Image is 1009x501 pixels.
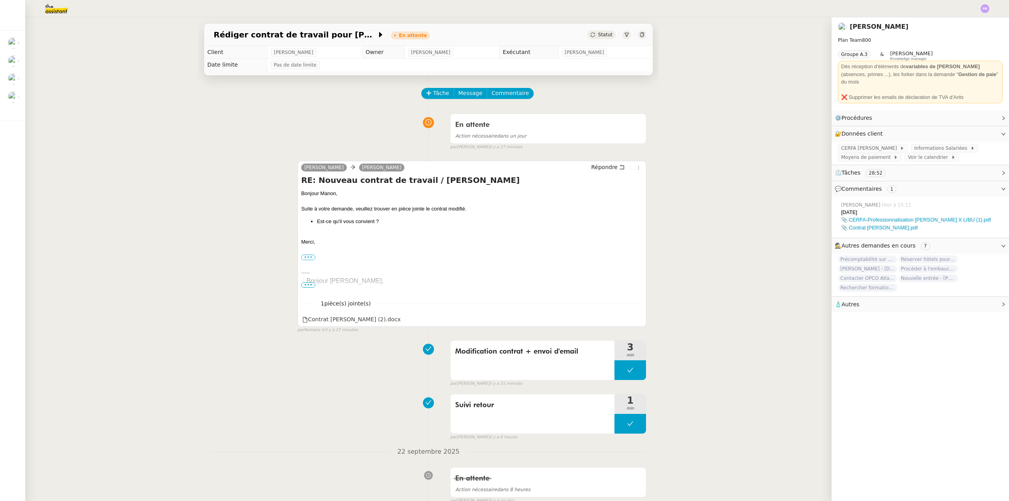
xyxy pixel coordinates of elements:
[565,48,604,56] span: [PERSON_NAME]
[433,89,449,98] span: Tâche
[317,218,643,225] li: Est-ce qu'il vous convient ?
[204,46,267,59] td: Client
[362,46,404,59] td: Owner
[838,50,871,58] nz-tag: Groupe A.3
[882,201,913,209] span: Hier à 15:12
[301,164,347,171] a: [PERSON_NAME]
[455,487,531,492] span: dans 8 heures
[458,89,482,98] span: Message
[850,23,908,30] a: [PERSON_NAME]
[841,93,1000,101] div: ❌ Supprimer les emails de déclaration de TVA d'Arits
[421,88,454,99] button: Tâche
[890,50,933,56] span: [PERSON_NAME]
[450,434,517,441] small: [PERSON_NAME]
[838,265,897,273] span: [PERSON_NAME] - [DATE]
[614,343,646,352] span: 3
[359,164,405,171] a: [PERSON_NAME]
[490,380,523,387] span: il y a 31 minutes
[832,238,1009,253] div: 🕵️Autres demandes en cours 7
[450,380,457,387] span: par
[838,255,897,263] span: Précomptabilité sur Dext - [DATE]
[399,33,427,38] div: En attente
[499,46,558,59] td: Exécutant
[455,133,527,139] span: dans un jour
[391,447,466,457] span: 22 septembre 2025
[841,201,882,209] span: [PERSON_NAME]
[591,163,618,171] span: Répondre
[841,63,1000,86] div: Dès réception d'éléments de (absences, primes ...), les forker dans la demande " " du mois
[450,380,522,387] small: [PERSON_NAME]
[411,48,451,56] span: [PERSON_NAME]
[838,22,847,31] img: users%2FQNmrJKjvCnhZ9wRJPnUNc9lj8eE3%2Favatar%2F5ca36b56-0364-45de-a850-26ae83da85f1
[301,205,643,213] div: Suite à votre demande, veuillez trouver en pièce jointe le contrat modifié.
[899,265,958,273] span: Procéder à l'embauche d'[PERSON_NAME]
[301,282,315,288] span: •••
[8,91,19,102] img: users%2FfjlNmCTkLiVoA3HQjY3GA5JXGxb2%2Favatar%2Fstarofservice_97480retdsc0392.png
[838,284,897,292] span: Rechercher formation FLE pour [PERSON_NAME]
[862,37,871,43] span: 800
[301,238,643,246] div: Merci,
[832,181,1009,197] div: 💬Commentaires 1
[8,73,19,84] img: users%2FME7CwGhkVpexbSaUxoFyX6OhGQk2%2Favatar%2Fe146a5d2-1708-490f-af4b-78e736222863
[832,297,1009,312] div: 🧴Autres
[835,186,899,192] span: 💬
[835,169,892,176] span: ⏲️
[301,190,643,197] div: Bonjour Manon,
[890,50,933,61] app-user-label: Knowledge manager
[598,32,612,37] span: Statut
[274,61,316,69] span: Pas de date limite
[958,71,996,77] strong: Gestion de paie
[841,115,872,121] span: Procédures
[887,185,897,193] nz-tag: 1
[298,327,304,333] span: par
[908,153,951,161] span: Voir le calendrier
[841,186,882,192] span: Commentaires
[841,144,900,152] span: CERFA [PERSON_NAME]
[841,242,916,249] span: Autres demandes en cours
[274,48,313,56] span: [PERSON_NAME]
[832,165,1009,181] div: ⏲️Tâches 28:52
[450,144,457,151] span: par
[841,301,859,307] span: Autres
[315,299,376,308] span: 1
[866,169,886,177] nz-tag: 28:52
[450,144,522,151] small: [PERSON_NAME]
[841,169,860,176] span: Tâches
[325,327,358,333] span: il y a 27 minutes
[588,163,627,171] button: Répondre
[835,301,859,307] span: 🧴
[835,242,933,249] span: 🕵️
[921,242,930,250] nz-tag: 7
[301,269,643,277] div: -----
[890,57,927,61] span: Knowledge manager
[455,133,497,139] span: Action nécessaire
[324,300,371,307] span: pièce(s) jointe(s)
[455,487,497,492] span: Action nécessaire
[307,276,643,314] div: Bonjour [PERSON_NAME], Je te remercie. Effectivement, peux-tu modifier la clause de rémunération ...
[204,59,267,71] td: Date limite
[906,63,980,69] strong: variables de [PERSON_NAME]
[450,434,457,441] span: par
[298,327,358,333] small: Romane V.
[301,255,315,260] label: •••
[841,225,918,231] a: 📎 Contrat [PERSON_NAME].pdf
[614,352,646,359] span: min
[838,274,897,282] span: Contacter OPCO Atlas pour financement formation
[8,37,19,48] img: users%2FfjlNmCTkLiVoA3HQjY3GA5JXGxb2%2Favatar%2Fstarofservice_97480retdsc0392.png
[455,346,610,358] span: Modification contrat + envoi d'email
[487,88,534,99] button: Commentaire
[841,153,894,161] span: Moyens de paiement
[490,434,518,441] span: il y a 6 heures
[490,144,523,151] span: il y a 27 minutes
[614,396,646,405] span: 1
[835,129,886,138] span: 🔐
[914,144,970,152] span: Informations Salariées
[8,56,19,67] img: users%2FfjlNmCTkLiVoA3HQjY3GA5JXGxb2%2Favatar%2Fstarofservice_97480retdsc0392.png
[899,274,958,282] span: Nouvelle entrée - [PERSON_NAME]
[454,88,487,99] button: Message
[838,37,862,43] span: Plan Team
[455,399,610,411] span: Suivi retour
[455,121,490,129] span: En attente
[832,126,1009,142] div: 🔐Données client
[899,255,958,263] span: Réserver hôtels pour [GEOGRAPHIC_DATA]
